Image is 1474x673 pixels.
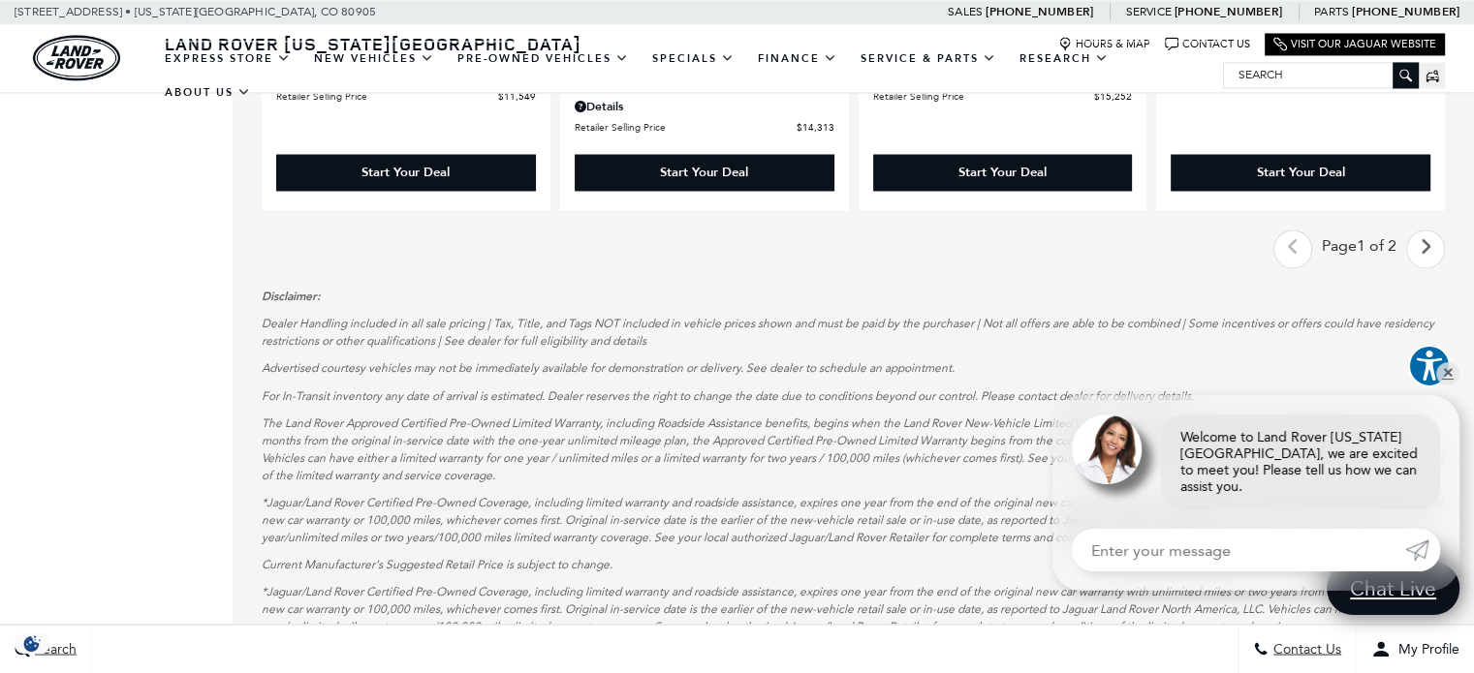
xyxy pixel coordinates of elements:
[1072,529,1405,571] input: Enter your message
[1058,37,1150,51] a: Hours & Map
[986,4,1093,19] a: [PHONE_NUMBER]
[1408,345,1451,391] aside: Accessibility Help Desk
[1405,529,1440,571] a: Submit
[276,154,536,191] div: Start Your Deal
[153,42,302,76] a: EXPRESS STORE
[873,154,1133,191] div: Start Your Deal
[958,164,1047,181] div: Start Your Deal
[165,32,581,55] span: Land Rover [US_STATE][GEOGRAPHIC_DATA]
[797,120,834,135] span: $14,313
[262,289,321,304] strong: Disclaimer:
[361,164,450,181] div: Start Your Deal
[262,582,1445,634] p: *Jaguar/Land Rover Certified Pre-Owned Coverage, including limited warranty and roadside assistan...
[1257,164,1345,181] div: Start Your Deal
[575,154,834,191] div: Start Your Deal
[10,633,54,654] img: Opt-Out Icon
[575,120,834,135] a: Retailer Selling Price $14,313
[1269,641,1341,658] span: Contact Us
[446,42,641,76] a: Pre-Owned Vehicles
[1175,4,1282,19] a: [PHONE_NUMBER]
[153,32,593,55] a: Land Rover [US_STATE][GEOGRAPHIC_DATA]
[262,493,1445,545] p: *Jaguar/Land Rover Certified Pre-Owned Coverage, including limited warranty and roadside assistan...
[10,633,54,654] section: Click to Open Cookie Consent Modal
[33,35,120,80] img: Land Rover
[1224,63,1418,86] input: Search
[746,42,849,76] a: Finance
[262,359,1445,377] p: Advertised courtesy vehicles may not be immediately available for demonstration or delivery. See ...
[262,413,1445,483] p: The Land Rover Approved Certified Pre-Owned Limited Warranty, including Roadside Assistance benef...
[1125,5,1171,18] span: Service
[262,315,1445,350] p: Dealer Handling included in all sale pricing | Tax, Title, and Tags NOT included in vehicle price...
[1352,4,1459,19] a: [PHONE_NUMBER]
[849,42,1008,76] a: Service & Parts
[1072,414,1142,484] img: Agent profile photo
[575,120,797,135] span: Retailer Selling Price
[262,386,1445,404] p: For In-Transit inventory any date of arrival is estimated. Dealer reserves the right to change th...
[33,35,120,80] a: land-rover
[153,76,263,109] a: About Us
[660,164,748,181] div: Start Your Deal
[948,5,983,18] span: Sales
[15,5,376,18] a: [STREET_ADDRESS] • [US_STATE][GEOGRAPHIC_DATA], CO 80905
[262,555,1445,572] p: Current Manufacturer's Suggested Retail Price is subject to change.
[153,42,1223,109] nav: Main Navigation
[1408,345,1451,387] button: Explore your accessibility options
[1273,37,1436,51] a: Visit Our Jaguar Website
[1165,37,1250,51] a: Contact Us
[1314,5,1349,18] span: Parts
[302,42,446,76] a: New Vehicles
[641,42,746,76] a: Specials
[1391,641,1459,658] span: My Profile
[1405,231,1447,265] a: next page
[1357,625,1474,673] button: Open user profile menu
[1171,154,1430,191] div: Start Your Deal
[1008,42,1120,76] a: Research
[1312,229,1406,268] div: Page 1 of 2
[1161,414,1440,509] div: Welcome to Land Rover [US_STATE][GEOGRAPHIC_DATA], we are excited to meet you! Please tell us how...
